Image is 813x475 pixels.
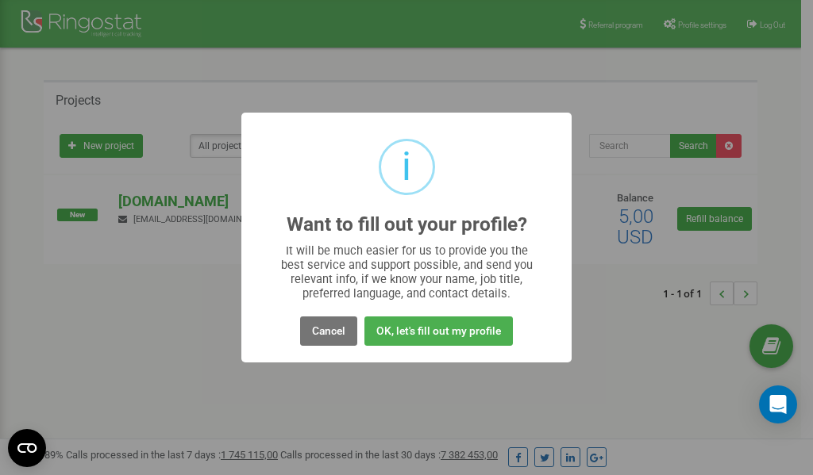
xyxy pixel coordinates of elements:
button: Open CMP widget [8,429,46,467]
div: i [402,141,411,193]
div: It will be much easier for us to provide you the best service and support possible, and send you ... [273,243,541,301]
h2: Want to fill out your profile? [287,214,527,236]
button: OK, let's fill out my profile [364,316,513,346]
button: Cancel [300,316,357,346]
div: Open Intercom Messenger [759,385,797,423]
